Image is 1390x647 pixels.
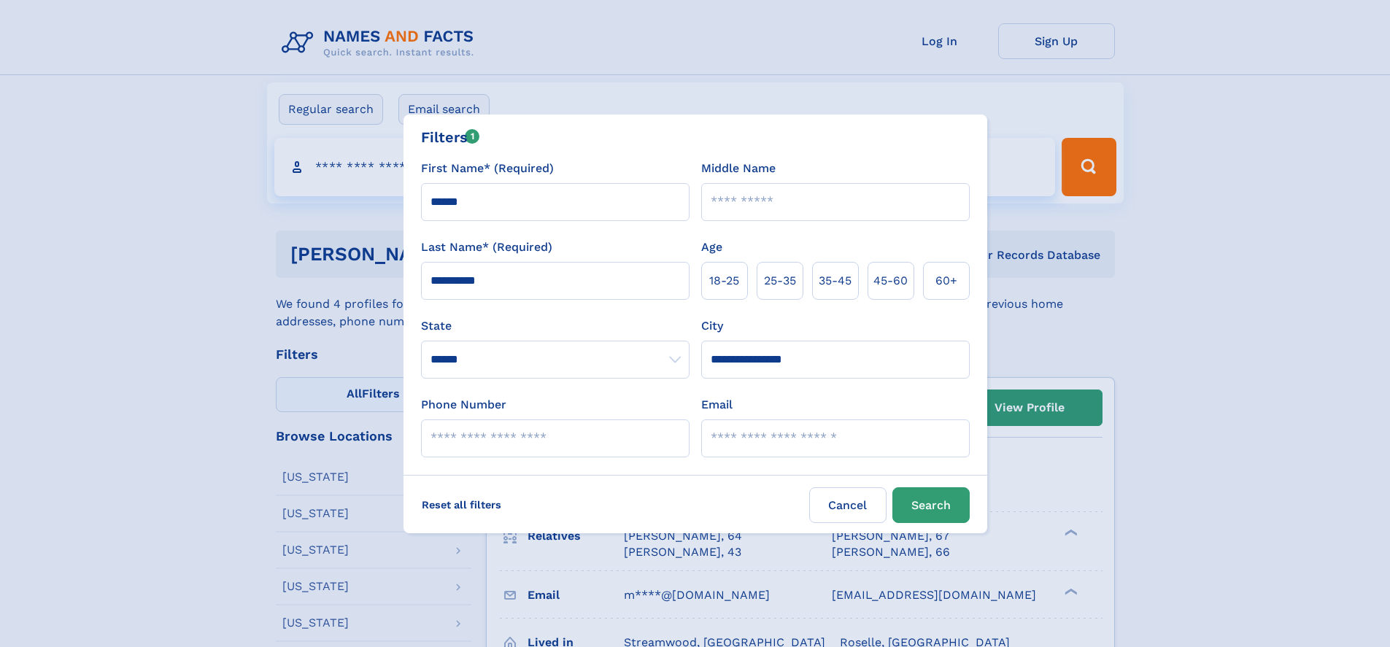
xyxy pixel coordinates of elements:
label: City [701,317,723,335]
span: 18‑25 [709,272,739,290]
label: Middle Name [701,160,776,177]
label: State [421,317,690,335]
label: Age [701,239,722,256]
label: Phone Number [421,396,506,414]
span: 35‑45 [819,272,852,290]
label: Last Name* (Required) [421,239,552,256]
span: 25‑35 [764,272,796,290]
div: Filters [421,126,480,148]
label: Reset all filters [412,487,511,522]
button: Search [892,487,970,523]
label: Cancel [809,487,887,523]
span: 60+ [935,272,957,290]
label: First Name* (Required) [421,160,554,177]
label: Email [701,396,733,414]
span: 45‑60 [873,272,908,290]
